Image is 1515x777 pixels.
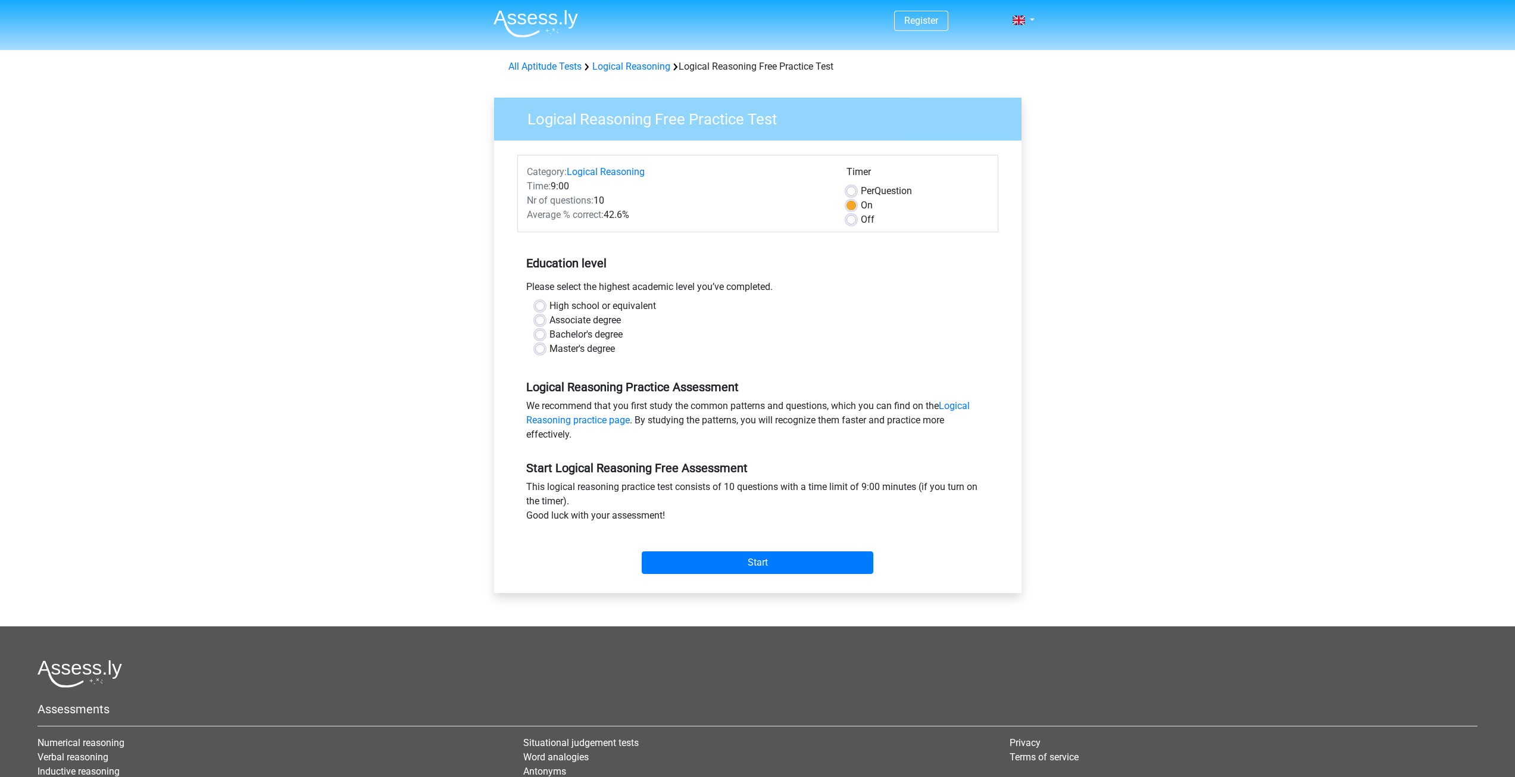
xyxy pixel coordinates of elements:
div: 10 [518,194,838,208]
a: Logical Reasoning [592,61,670,72]
div: This logical reasoning practice test consists of 10 questions with a time limit of 9:00 minutes (... [517,480,998,528]
a: Privacy [1010,737,1041,748]
a: Situational judgement tests [523,737,639,748]
div: Please select the highest academic level you’ve completed. [517,280,998,299]
div: Logical Reasoning Free Practice Test [504,60,1012,74]
a: Terms of service [1010,751,1079,763]
span: Time: [527,180,551,192]
a: Logical Reasoning [567,166,645,177]
label: High school or equivalent [549,299,656,313]
h5: Logical Reasoning Practice Assessment [526,380,989,394]
div: Timer [846,165,989,184]
img: Assessly [493,10,578,38]
div: 9:00 [518,179,838,194]
span: Category: [527,166,567,177]
div: We recommend that you first study the common patterns and questions, which you can find on the . ... [517,399,998,447]
a: Inductive reasoning [38,766,120,777]
a: Antonyms [523,766,566,777]
a: Verbal reasoning [38,751,108,763]
div: 42.6% [518,208,838,222]
img: Assessly logo [38,660,122,688]
span: Nr of questions: [527,195,593,206]
h5: Start Logical Reasoning Free Assessment [526,461,989,475]
input: Start [642,551,873,574]
h5: Assessments [38,702,1477,716]
label: Associate degree [549,313,621,327]
span: Per [861,185,874,196]
a: Word analogies [523,751,589,763]
label: On [861,198,873,213]
span: Average % correct: [527,209,604,220]
h3: Logical Reasoning Free Practice Test [513,105,1013,129]
a: Numerical reasoning [38,737,124,748]
label: Question [861,184,912,198]
label: Bachelor's degree [549,327,623,342]
a: All Aptitude Tests [508,61,582,72]
h5: Education level [526,251,989,275]
label: Master's degree [549,342,615,356]
label: Off [861,213,874,227]
a: Register [904,15,938,26]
